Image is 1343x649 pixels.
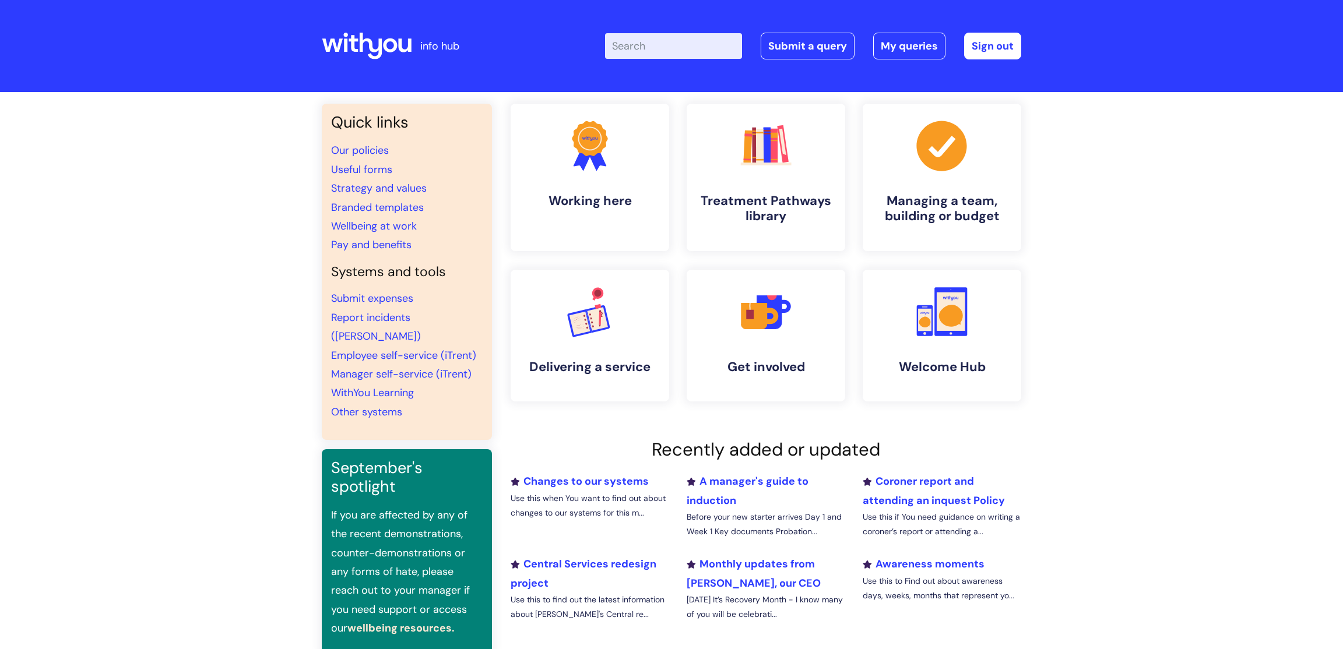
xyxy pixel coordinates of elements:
[420,37,459,55] p: info hub
[873,33,945,59] a: My queries
[511,439,1021,460] h2: Recently added or updated
[331,348,476,362] a: Employee self-service (iTrent)
[687,270,845,401] a: Get involved
[331,264,483,280] h4: Systems and tools
[863,574,1021,603] p: Use this to Find out about awareness days, weeks, months that represent yo...
[863,474,1005,507] a: Coroner report and attending an inquest Policy
[511,491,669,520] p: Use this when You want to find out about changes to our systems for this m...
[696,193,836,224] h4: Treatment Pathways library
[605,33,742,59] input: Search
[761,33,855,59] a: Submit a query
[331,113,483,132] h3: Quick links
[511,104,669,251] a: Working here
[964,33,1021,59] a: Sign out
[331,163,392,177] a: Useful forms
[331,386,414,400] a: WithYou Learning
[872,193,1012,224] h4: Managing a team, building or budget
[863,510,1021,539] p: Use this if You need guidance on writing a coroner’s report or attending a...
[520,193,660,209] h4: Working here
[687,510,845,539] p: Before your new starter arrives Day 1 and Week 1 Key documents Probation...
[511,592,669,622] p: Use this to find out the latest information about [PERSON_NAME]'s Central re...
[331,219,417,233] a: Wellbeing at work
[331,143,389,157] a: Our policies
[696,359,836,375] h4: Get involved
[331,291,413,305] a: Submit expenses
[331,506,483,638] p: If you are affected by any of the recent demonstrations, counter-demonstrations or any forms of h...
[687,592,845,622] p: [DATE] It’s Recovery Month - I know many of you will be celebrati...
[331,405,402,419] a: Other systems
[511,557,656,590] a: Central Services redesign project
[347,621,455,635] a: wellbeing resources.
[331,311,421,343] a: Report incidents ([PERSON_NAME])
[863,557,985,571] a: Awareness moments
[687,474,808,507] a: A manager's guide to induction
[331,367,472,381] a: Manager self-service (iTrent)
[511,270,669,401] a: Delivering a service
[331,200,424,214] a: Branded templates
[872,359,1012,375] h4: Welcome Hub
[520,359,660,375] h4: Delivering a service
[331,238,412,252] a: Pay and benefits
[511,474,649,488] a: Changes to our systems
[331,181,427,195] a: Strategy and values
[331,458,483,496] h3: September's spotlight
[687,104,845,251] a: Treatment Pathways library
[605,33,1021,59] div: | -
[687,557,821,590] a: Monthly updates from [PERSON_NAME], our CEO
[863,104,1021,251] a: Managing a team, building or budget
[863,270,1021,401] a: Welcome Hub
